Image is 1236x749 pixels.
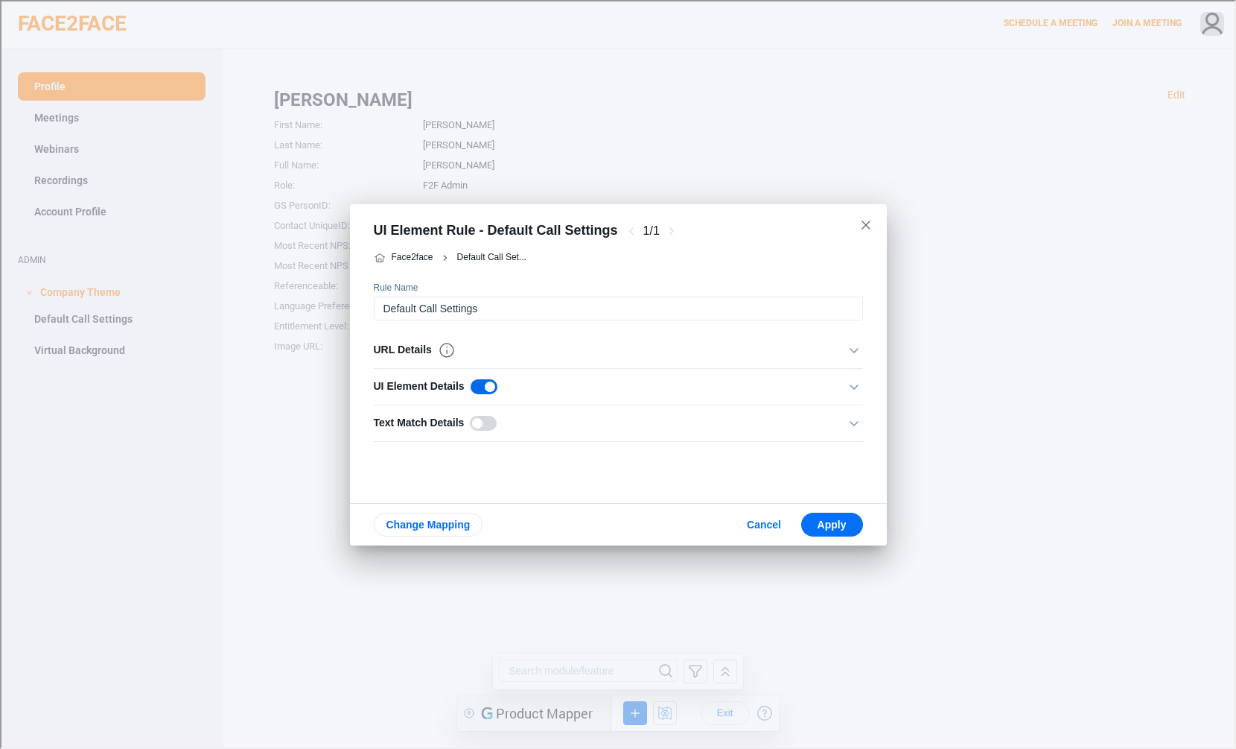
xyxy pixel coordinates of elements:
div: Default Call Set... [456,250,525,262]
div: Text Match Details [372,413,496,431]
div: 1 / 1 [642,221,658,238]
button: Exit [243,6,293,30]
div: UI Element Details [372,376,496,394]
div: Face2face [390,250,432,262]
div: Text Match Details [372,404,861,440]
input: Search module/feature [7,6,164,28]
div: URL Details [372,340,454,358]
span: Exit [256,12,280,24]
input: Enter Rule Name [373,296,843,318]
div: UI Element Details [372,367,861,403]
button: Apply [800,511,861,535]
button: Cancel [732,511,794,535]
span: Cancel [744,517,782,529]
div: UI Element Rule - Default Call Settings [372,221,617,238]
span: Change Mapping [385,517,469,529]
button: Change Mapping [372,511,482,535]
span: Apply [812,517,850,529]
div: Rule Name [372,280,860,292]
div: URL Details [372,331,861,367]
